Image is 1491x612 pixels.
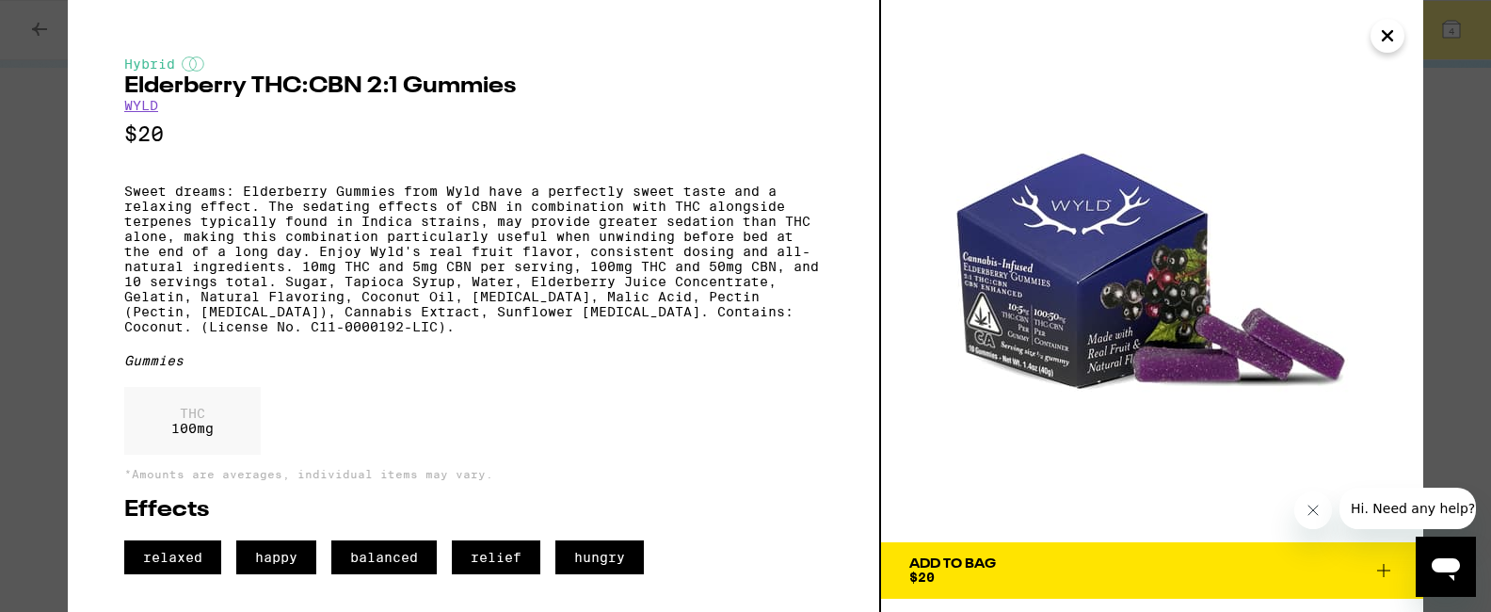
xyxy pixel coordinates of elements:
[124,468,823,480] p: *Amounts are averages, individual items may vary.
[909,557,996,571] div: Add To Bag
[236,540,316,574] span: happy
[124,75,823,98] h2: Elderberry THC:CBN 2:1 Gummies
[909,570,935,585] span: $20
[1371,19,1404,53] button: Close
[331,540,437,574] span: balanced
[124,499,823,522] h2: Effects
[124,56,823,72] div: Hybrid
[1294,491,1332,529] iframe: Close message
[124,353,823,368] div: Gummies
[452,540,540,574] span: relief
[124,540,221,574] span: relaxed
[124,387,261,455] div: 100 mg
[555,540,644,574] span: hungry
[124,184,823,334] p: Sweet dreams: Elderberry Gummies from Wyld have a perfectly sweet taste and a relaxing effect. Th...
[124,98,158,113] a: WYLD
[1339,488,1476,529] iframe: Message from company
[171,406,214,421] p: THC
[182,56,204,72] img: hybridColor.svg
[1416,537,1476,597] iframe: Button to launch messaging window
[881,542,1423,599] button: Add To Bag$20
[124,122,823,146] p: $20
